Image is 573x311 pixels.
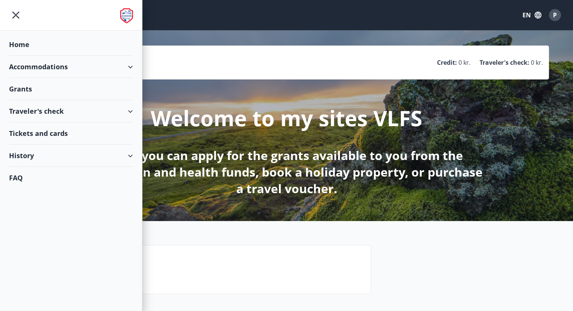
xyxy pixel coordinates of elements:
div: Home [9,34,133,56]
p: Welcome to my sites VLFS [151,104,422,132]
button: EN [520,8,544,22]
span: P [553,11,557,19]
div: Accommodations [9,56,133,78]
button: P [546,6,564,24]
button: menu [9,8,23,22]
div: History [9,145,133,167]
div: Tickets and cards [9,122,133,145]
div: FAQ [9,167,133,189]
span: 0 kr. [531,58,543,67]
p: Credit : [437,58,457,67]
img: union_logo [120,8,133,23]
p: Here you can apply for the grants available to you from the education and health funds, book a ho... [88,147,486,197]
div: Traveler's check [9,100,133,122]
span: 0 kr. [458,58,471,67]
p: Traveler's check : [480,58,529,67]
p: FAQ [80,264,365,277]
div: Grants [9,78,133,100]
